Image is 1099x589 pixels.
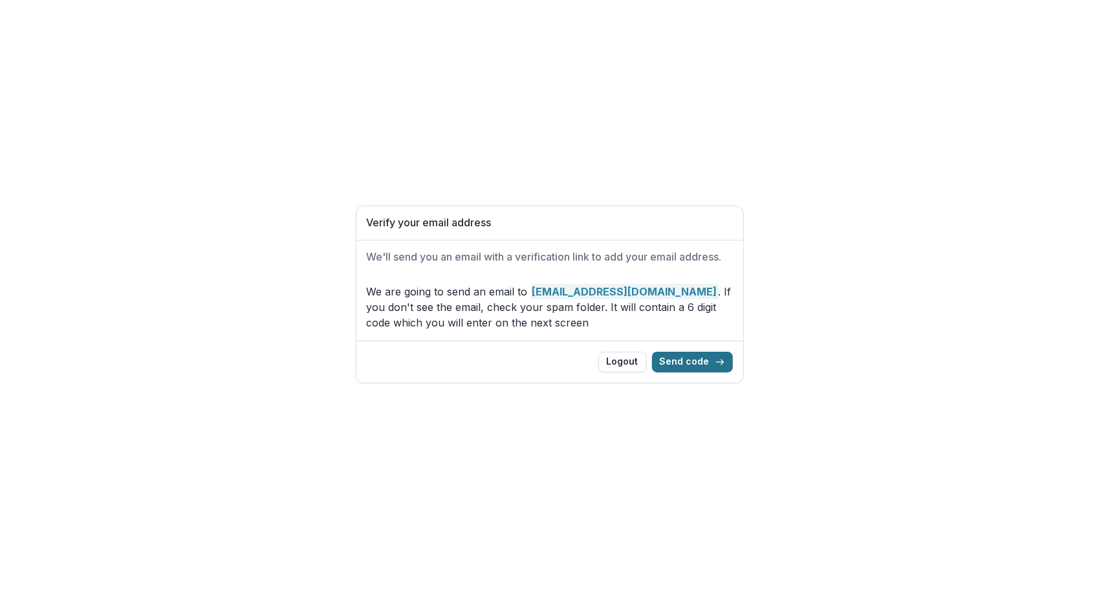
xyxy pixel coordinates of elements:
strong: [EMAIL_ADDRESS][DOMAIN_NAME] [531,284,719,299]
p: We are going to send an email to . If you don't see the email, check your spam folder. It will co... [367,284,733,330]
button: Send code [652,352,733,372]
h1: Verify your email address [367,217,733,229]
h2: We'll send you an email with a verification link to add your email address. [367,251,733,263]
button: Logout [598,352,647,372]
